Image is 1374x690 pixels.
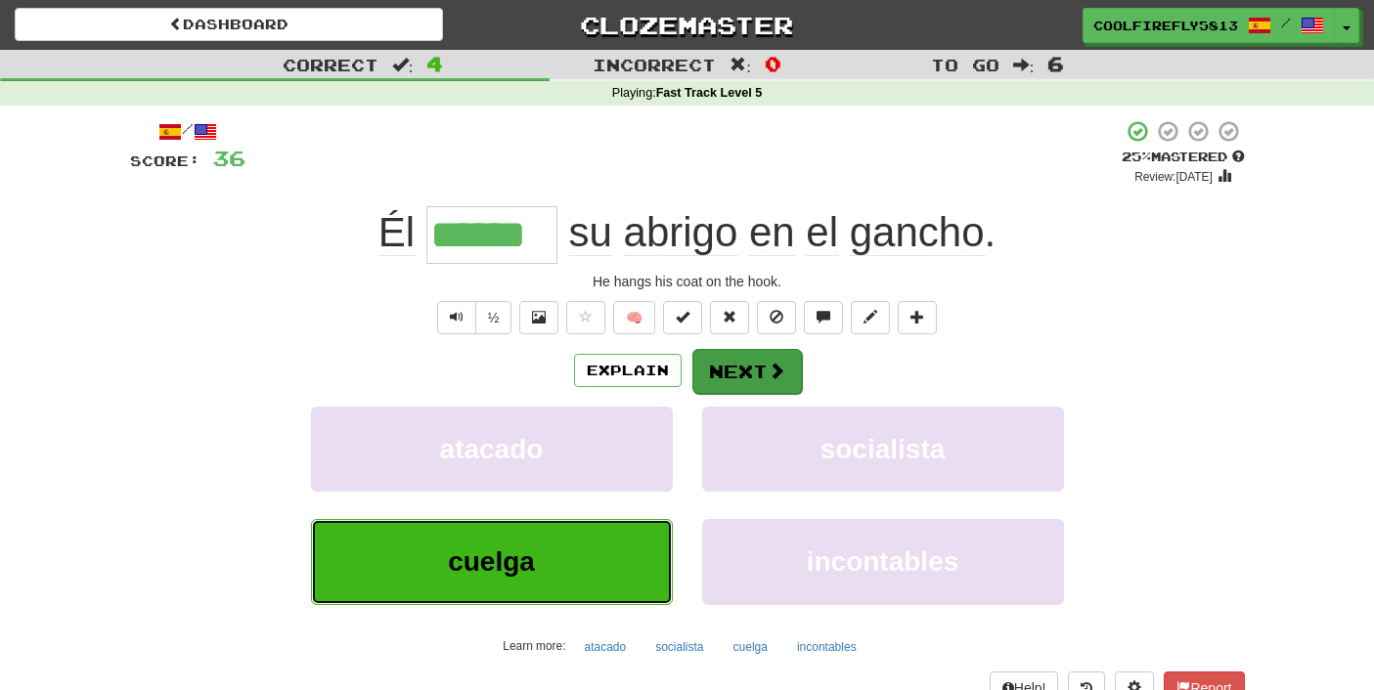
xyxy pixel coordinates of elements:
[851,301,890,334] button: Edit sentence (alt+d)
[723,632,778,662] button: cuelga
[692,349,802,394] button: Next
[392,57,414,73] span: :
[440,434,544,464] span: atacado
[1083,8,1335,43] a: CoolFirefly5813 /
[1093,17,1238,34] span: CoolFirefly5813
[702,407,1064,492] button: socialista
[1134,170,1213,184] small: Review: [DATE]
[283,55,378,74] span: Correct
[710,301,749,334] button: Reset to 0% Mastered (alt+r)
[613,301,655,334] button: 🧠
[130,152,200,169] span: Score:
[807,546,959,577] span: incontables
[475,301,512,334] button: ½
[656,86,763,100] strong: Fast Track Level 5
[15,8,443,41] a: Dashboard
[503,639,565,653] small: Learn more:
[765,52,781,75] span: 0
[1281,16,1291,29] span: /
[519,301,558,334] button: Show image (alt+x)
[1122,149,1151,164] span: 25 %
[804,301,843,334] button: Discuss sentence (alt+u)
[426,52,443,75] span: 4
[644,632,714,662] button: socialista
[573,632,637,662] button: atacado
[806,209,838,256] span: el
[433,301,512,334] div: Text-to-speech controls
[898,301,937,334] button: Add to collection (alt+a)
[378,209,415,256] span: Él
[593,55,716,74] span: Incorrect
[566,301,605,334] button: Favorite sentence (alt+f)
[130,119,245,144] div: /
[437,301,476,334] button: Play sentence audio (ctl+space)
[557,209,996,256] span: .
[786,632,867,662] button: incontables
[472,8,901,42] a: Clozemaster
[1013,57,1035,73] span: :
[448,546,535,577] span: cuelga
[663,301,702,334] button: Set this sentence to 100% Mastered (alt+m)
[569,209,612,256] span: su
[311,519,673,604] button: cuelga
[931,55,999,74] span: To go
[1122,149,1245,166] div: Mastered
[311,407,673,492] button: atacado
[574,354,682,387] button: Explain
[624,209,738,256] span: abrigo
[749,209,795,256] span: en
[130,272,1245,291] div: He hangs his coat on the hook.
[1047,52,1064,75] span: 6
[850,209,985,256] span: gancho
[730,57,751,73] span: :
[757,301,796,334] button: Ignore sentence (alt+i)
[702,519,1064,604] button: incontables
[212,146,245,170] span: 36
[820,434,946,464] span: socialista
